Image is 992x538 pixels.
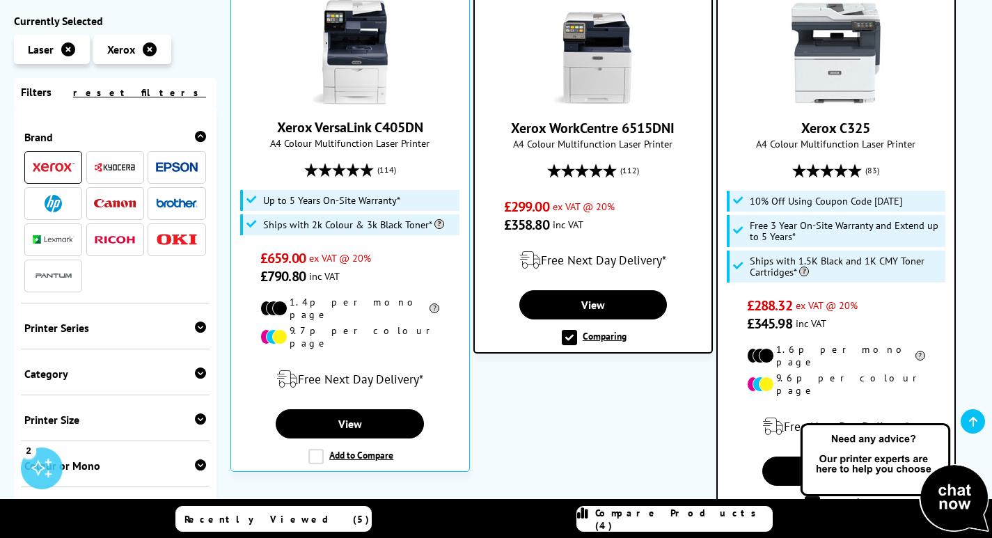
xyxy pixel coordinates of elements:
div: Printer Series [24,321,206,335]
li: 9.7p per colour page [260,324,439,349]
div: modal_delivery [482,241,704,280]
span: £288.32 [747,296,792,315]
span: Ships with 1.5K Black and 1K CMY Toner Cartridges* [750,255,941,278]
a: View [276,409,424,438]
span: Filters [21,85,52,99]
div: Colour or Mono [24,459,206,473]
div: Printer Size [24,413,206,427]
span: A4 Colour Multifunction Laser Printer [482,137,704,150]
div: 2 [21,443,36,458]
div: modal_delivery [238,360,462,399]
img: Lexmark [33,236,74,244]
a: Epson [156,159,198,176]
img: Open Live Chat window [797,421,992,535]
a: Brother [156,195,198,212]
span: £790.80 [260,267,306,285]
img: Epson [156,162,198,173]
span: Xerox [107,42,135,56]
a: Recently Viewed (5) [175,506,372,532]
span: inc VAT [309,269,340,283]
span: £299.00 [504,198,549,216]
span: £345.98 [747,315,792,333]
span: ex VAT @ 20% [309,251,371,264]
a: Xerox C325 [784,94,888,108]
a: Xerox VersaLink C405DN [277,118,423,136]
a: Compare Products (4) [576,506,773,532]
img: HP [45,195,62,212]
a: Kyocera [94,159,136,176]
span: inc VAT [796,317,826,330]
li: 9.6p per colour page [747,372,925,397]
span: (114) [377,157,396,183]
li: 1.4p per mono page [260,296,439,321]
span: Up to 5 Years On-Site Warranty* [263,195,400,206]
a: Ricoh [94,231,136,248]
span: ex VAT @ 20% [796,299,858,312]
a: Xerox WorkCentre 6515DNI [511,119,675,137]
div: Category [24,367,206,381]
a: Lexmark [33,231,74,248]
img: Xerox [33,163,74,173]
span: 10% Off Using Coupon Code [DATE] [750,196,902,207]
div: Currently Selected [14,14,216,28]
span: A4 Colour Multifunction Laser Printer [238,136,462,150]
img: Brother [156,198,198,208]
span: inc VAT [553,218,583,231]
span: Compare Products (4) [595,507,772,532]
img: Canon [94,199,136,208]
a: Xerox [33,159,74,176]
div: Brand [24,130,206,144]
a: View [519,290,667,319]
li: 1.6p per mono page [747,343,925,368]
span: (83) [865,157,879,184]
a: Pantum [33,267,74,285]
span: £358.80 [504,216,549,234]
span: ex VAT @ 20% [553,200,615,213]
a: reset filters [73,86,206,99]
a: Xerox WorkCentre 6515DNI [541,94,645,108]
img: Kyocera [94,162,136,173]
a: View [762,457,910,486]
img: OKI [156,234,198,246]
a: Xerox VersaLink C405DN [298,93,402,107]
span: Free 3 Year On-Site Warranty and Extend up to 5 Years* [750,220,941,242]
img: Pantum [33,268,74,285]
span: Recently Viewed (5) [184,513,370,525]
a: Canon [94,195,136,212]
label: Add to Compare [308,449,393,464]
a: OKI [156,231,198,248]
img: Xerox WorkCentre 6515DNI [541,1,645,105]
span: A4 Colour Multifunction Laser Printer [725,137,947,150]
a: HP [33,195,74,212]
div: modal_delivery [725,407,947,446]
img: Ricoh [94,236,136,244]
img: Xerox C325 [784,1,888,105]
span: (112) [620,157,639,184]
span: Ships with 2k Colour & 3k Black Toner* [263,219,444,230]
span: £659.00 [260,249,306,267]
a: Xerox C325 [801,119,870,137]
span: Laser [28,42,54,56]
label: Comparing [562,330,627,345]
